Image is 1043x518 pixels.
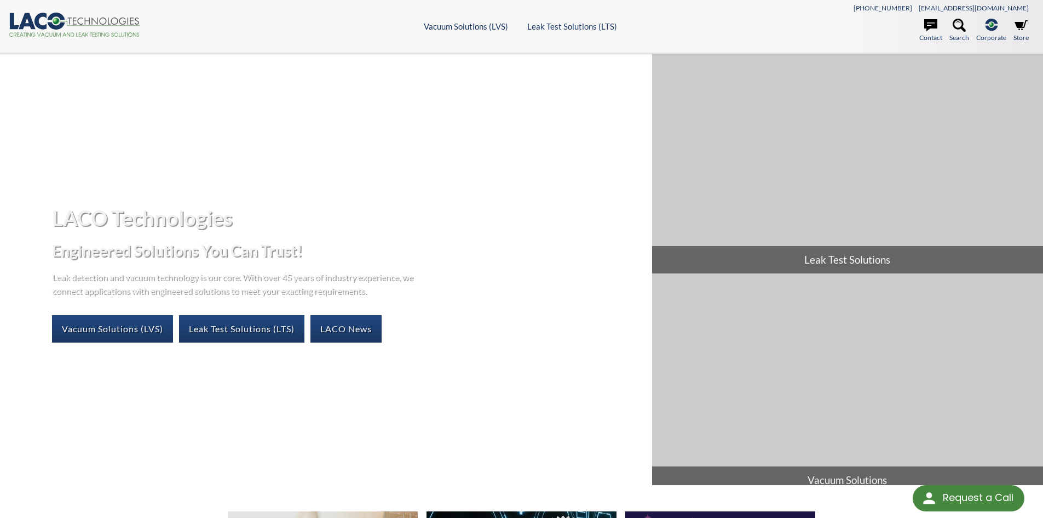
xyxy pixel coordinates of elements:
[652,466,1043,494] span: Vacuum Solutions
[52,315,173,343] a: Vacuum Solutions (LVS)
[52,270,419,298] p: Leak detection and vacuum technology is our core. With over 45 years of industry experience, we c...
[976,32,1006,43] span: Corporate
[179,315,304,343] a: Leak Test Solutions (LTS)
[652,274,1043,494] a: Vacuum Solutions
[1013,19,1029,43] a: Store
[943,485,1013,510] div: Request a Call
[919,19,942,43] a: Contact
[652,246,1043,274] span: Leak Test Solutions
[424,21,508,31] a: Vacuum Solutions (LVS)
[854,4,912,12] a: [PHONE_NUMBER]
[920,489,938,507] img: round button
[949,19,969,43] a: Search
[527,21,617,31] a: Leak Test Solutions (LTS)
[913,485,1024,511] div: Request a Call
[52,204,643,231] h1: LACO Technologies
[52,241,643,261] h2: Engineered Solutions You Can Trust!
[652,54,1043,274] a: Leak Test Solutions
[310,315,382,343] a: LACO News
[919,4,1029,12] a: [EMAIL_ADDRESS][DOMAIN_NAME]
